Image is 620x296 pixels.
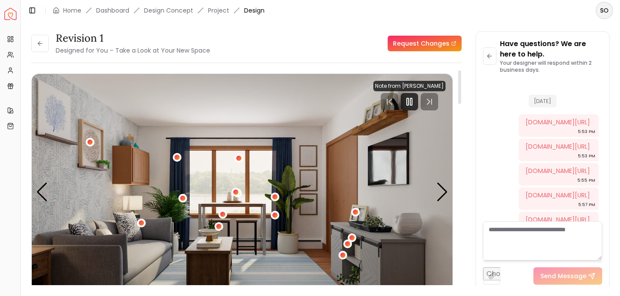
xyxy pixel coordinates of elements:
[56,46,210,55] small: Designed for You – Take a Look at Your New Space
[526,215,590,224] a: [DOMAIN_NAME][URL]
[244,6,265,15] span: Design
[526,118,590,126] a: [DOMAIN_NAME][URL]
[526,166,590,175] a: [DOMAIN_NAME][URL]
[577,176,595,185] div: 5:55 PM
[597,3,612,18] span: SO
[56,31,210,45] h3: Revision 1
[578,152,595,160] div: 5:53 PM
[529,95,556,107] span: [DATE]
[388,36,462,51] a: Request Changes
[4,8,17,20] a: Spacejoy
[144,6,193,15] li: Design Concept
[208,6,229,15] a: Project
[53,6,265,15] nav: breadcrumb
[4,8,17,20] img: Spacejoy Logo
[36,183,48,202] div: Previous slide
[578,200,595,209] div: 5:57 PM
[500,39,602,60] p: Have questions? We are here to help.
[96,6,129,15] a: Dashboard
[436,183,448,202] div: Next slide
[63,6,81,15] a: Home
[596,2,613,19] button: SO
[500,60,602,73] p: Your designer will respond within 2 business days.
[526,142,590,151] a: [DOMAIN_NAME][URL]
[373,81,446,91] div: Note from [PERSON_NAME]
[404,96,415,107] svg: Pause
[578,127,595,136] div: 5:53 PM
[526,191,590,200] a: [DOMAIN_NAME][URL]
